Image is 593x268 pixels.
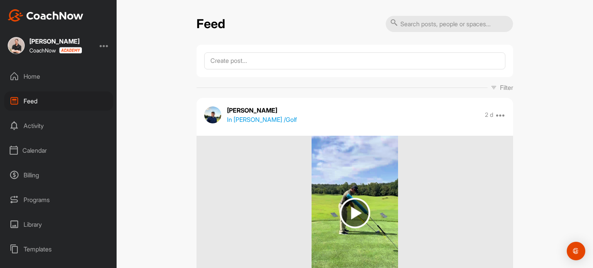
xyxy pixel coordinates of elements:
[485,111,493,119] p: 2 d
[567,242,585,260] div: Open Intercom Messenger
[4,165,113,185] div: Billing
[204,106,221,123] img: avatar
[4,91,113,111] div: Feed
[8,37,25,54] img: square_a223413e232ac542d370e6d3165bafa6.jpg
[29,38,82,44] div: [PERSON_NAME]
[59,47,82,54] img: CoachNow acadmey
[227,106,297,115] p: [PERSON_NAME]
[500,83,513,92] p: Filter
[4,190,113,209] div: Programs
[340,198,370,228] img: play
[8,9,83,22] img: CoachNow
[4,215,113,234] div: Library
[29,47,82,54] div: CoachNow
[197,17,225,32] h2: Feed
[4,239,113,259] div: Templates
[386,16,513,32] input: Search posts, people or spaces...
[4,141,113,160] div: Calendar
[227,115,297,124] p: In [PERSON_NAME] / Golf
[4,116,113,135] div: Activity
[4,67,113,86] div: Home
